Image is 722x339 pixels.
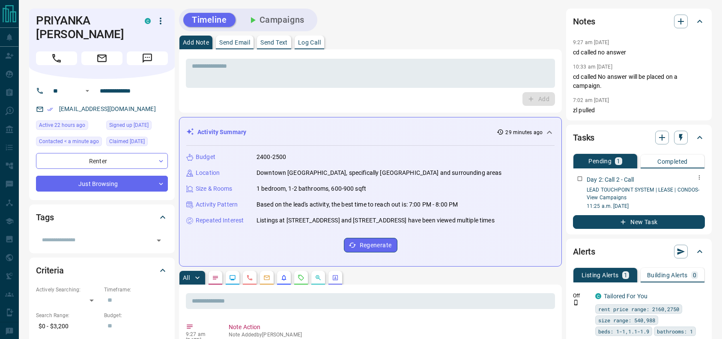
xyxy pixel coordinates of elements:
a: [EMAIL_ADDRESS][DOMAIN_NAME] [59,105,156,112]
svg: Listing Alerts [280,274,287,281]
span: Active 22 hours ago [39,121,85,129]
p: All [183,275,190,281]
span: rent price range: 2160,2750 [598,305,679,313]
svg: Lead Browsing Activity [229,274,236,281]
p: Budget [196,153,215,162]
p: 11:25 a.m. [DATE] [587,202,705,210]
p: 7:02 am [DATE] [573,97,609,103]
p: Note Added by [PERSON_NAME] [229,332,552,338]
span: Message [127,51,168,65]
h2: Tags [36,210,54,224]
p: Location [196,168,220,177]
p: Budget: [104,312,168,319]
p: Listing Alerts [582,272,619,278]
div: condos.ca [145,18,151,24]
p: 1 [624,272,627,278]
a: LEAD TOUCHPOINT SYSTEM | LEASE | CONDOS- View Campaigns [587,187,700,201]
p: Listings at [STREET_ADDRESS] and [STREET_ADDRESS] have been viewed multiple times [257,216,495,225]
p: Add Note [183,39,209,45]
p: cd called No answer will be placed on a campaign. [573,72,705,90]
svg: Requests [298,274,304,281]
svg: Emails [263,274,270,281]
span: beds: 1-1,1.1-1.9 [598,327,649,336]
div: Wed Aug 13 2025 [36,120,102,132]
p: 9:27 am [186,331,216,337]
p: 1 [617,158,620,164]
p: 0 [693,272,696,278]
a: Tailored For You [604,293,647,300]
button: Timeline [183,13,236,27]
div: Tasks [573,127,705,148]
div: Thu Aug 14 2025 [36,137,102,149]
svg: Push Notification Only [573,300,579,306]
p: Repeated Interest [196,216,244,225]
h2: Criteria [36,264,64,277]
button: Open [153,234,165,246]
button: Open [82,86,92,96]
button: New Task [573,215,705,229]
svg: Notes [212,274,219,281]
p: Building Alerts [647,272,688,278]
p: $0 - $3,200 [36,319,100,333]
span: size range: 540,988 [598,316,655,324]
span: Email [81,51,122,65]
p: Day 2: Call 2 - Call [587,175,634,184]
p: 29 minutes ago [505,129,543,136]
p: 10:33 am [DATE] [573,64,612,70]
p: Note Action [229,323,552,332]
p: Activity Summary [197,128,246,137]
div: condos.ca [595,293,601,299]
p: Completed [657,159,688,165]
button: Regenerate [344,238,397,252]
svg: Agent Actions [332,274,339,281]
p: zl pulled [573,106,705,115]
button: Campaigns [239,13,313,27]
p: Search Range: [36,312,100,319]
p: Send Email [219,39,250,45]
div: Just Browsing [36,176,168,192]
div: Tue Oct 19 2021 [106,120,168,132]
span: Claimed [DATE] [109,137,145,146]
p: 2400-2500 [257,153,286,162]
svg: Calls [246,274,253,281]
p: Timeframe: [104,286,168,294]
p: Size & Rooms [196,184,233,193]
svg: Email Verified [47,106,53,112]
span: Contacted < a minute ago [39,137,99,146]
h2: Tasks [573,131,594,144]
div: Criteria [36,260,168,281]
h2: Alerts [573,245,595,258]
p: 9:27 am [DATE] [573,39,609,45]
p: 1 bedroom, 1-2 bathrooms, 600-900 sqft [257,184,366,193]
p: Send Text [260,39,288,45]
div: Activity Summary29 minutes ago [186,124,555,140]
p: Downtown [GEOGRAPHIC_DATA], specifically [GEOGRAPHIC_DATA] and surrounding areas [257,168,502,177]
h1: PRIYANKA [PERSON_NAME] [36,14,132,41]
div: Tags [36,207,168,228]
p: Based on the lead's activity, the best time to reach out is: 7:00 PM - 8:00 PM [257,200,458,209]
p: Pending [588,158,612,164]
div: Mon Aug 11 2025 [106,137,168,149]
div: Alerts [573,241,705,262]
p: cd called no answer [573,48,705,57]
p: Activity Pattern [196,200,238,209]
p: Log Call [298,39,321,45]
h2: Notes [573,15,595,28]
p: Actively Searching: [36,286,100,294]
div: Notes [573,11,705,32]
div: Renter [36,153,168,169]
span: Call [36,51,77,65]
p: Off [573,292,590,300]
span: bathrooms: 1 [657,327,693,336]
svg: Opportunities [315,274,322,281]
span: Signed up [DATE] [109,121,149,129]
